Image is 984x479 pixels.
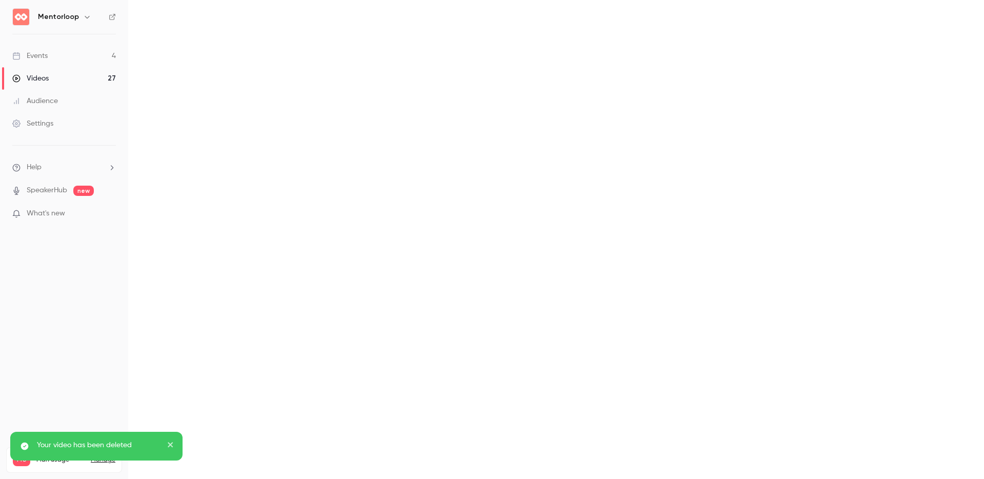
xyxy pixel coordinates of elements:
[12,162,116,173] li: help-dropdown-opener
[12,96,58,106] div: Audience
[27,162,42,173] span: Help
[12,51,48,61] div: Events
[12,118,53,129] div: Settings
[13,9,29,25] img: Mentorloop
[12,73,49,84] div: Videos
[167,440,174,452] button: close
[27,208,65,219] span: What's new
[38,12,79,22] h6: Mentorloop
[37,440,160,450] p: Your video has been deleted
[27,185,67,196] a: SpeakerHub
[73,186,94,196] span: new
